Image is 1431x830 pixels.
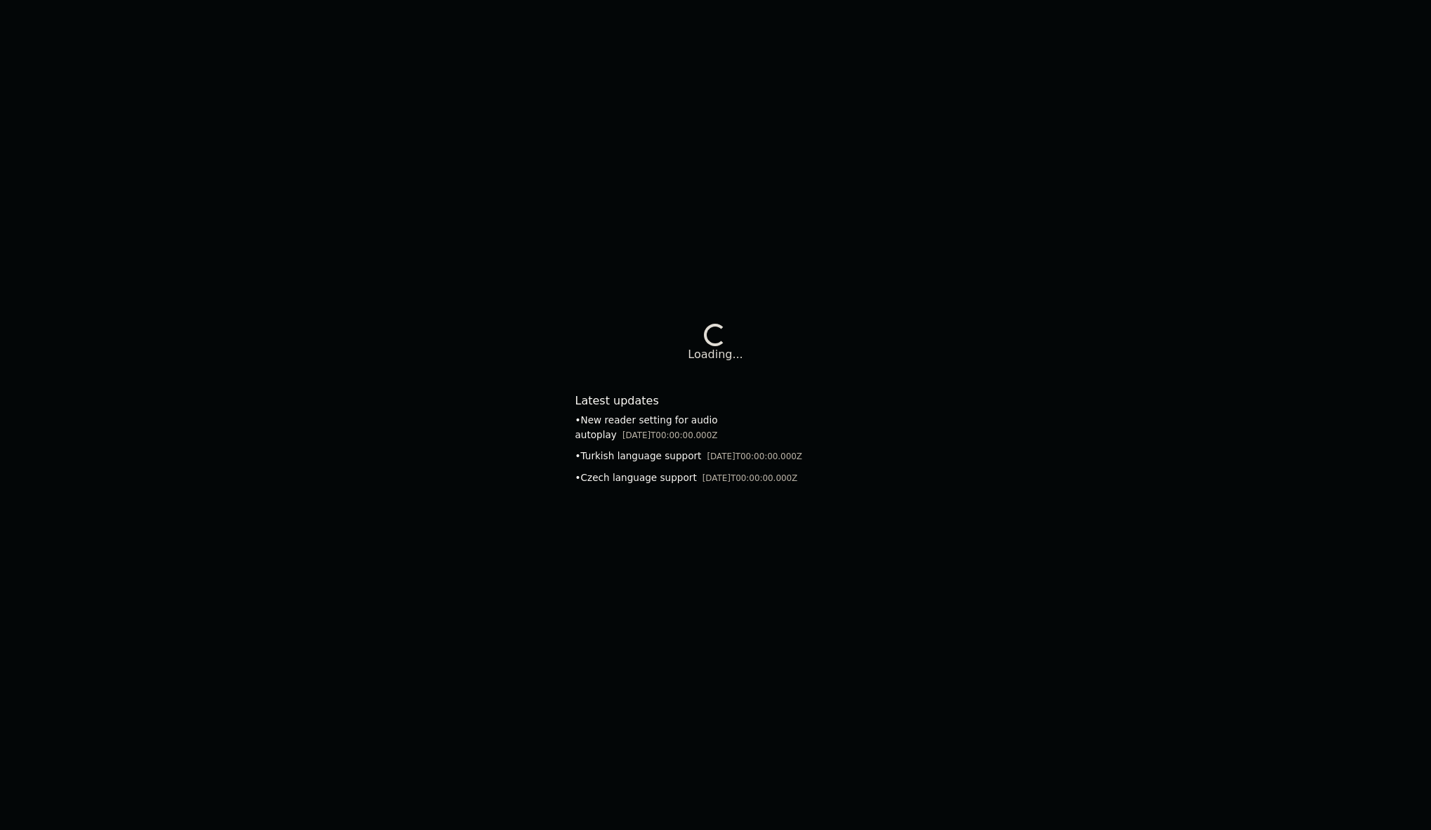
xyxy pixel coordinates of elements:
small: [DATE]T00:00:00.000Z [622,430,718,440]
div: • New reader setting for audio autoplay [575,413,856,442]
div: Loading... [688,346,743,363]
small: [DATE]T00:00:00.000Z [703,473,798,483]
div: • Czech language support [575,470,856,485]
h6: Latest updates [575,394,856,407]
div: • Turkish language support [575,449,856,463]
small: [DATE]T00:00:00.000Z [707,452,802,461]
